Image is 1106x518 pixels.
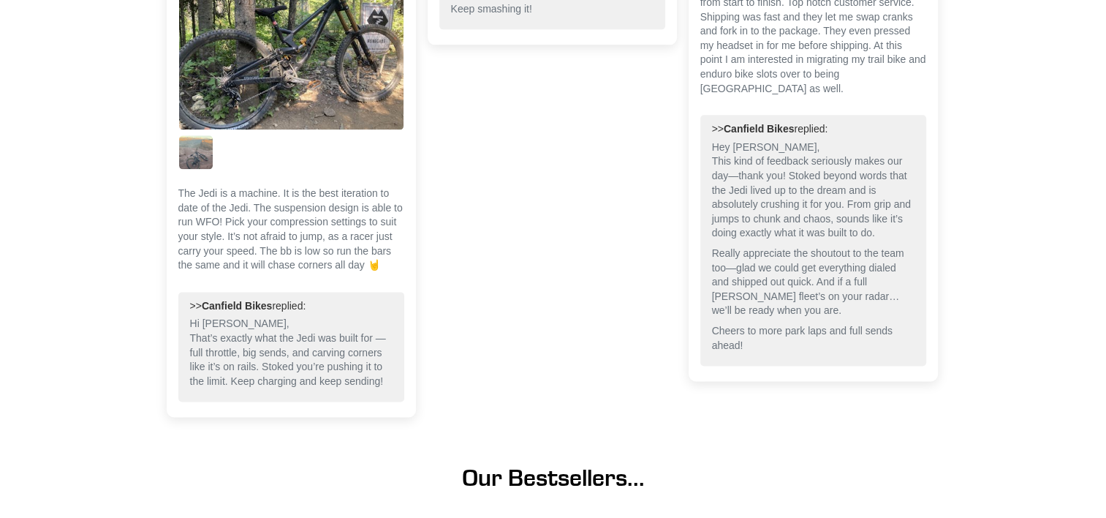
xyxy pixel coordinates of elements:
[178,187,404,273] p: The Jedi is a machine. It is the best iteration to date of the Jedi. The suspension design is abl...
[712,247,914,318] p: Really appreciate the shoutout to the team too—glad we could get everything dialed and shipped ou...
[712,324,914,353] p: Cheers to more park laps and full sends ahead!
[190,317,393,388] p: Hi [PERSON_NAME], That’s exactly what the Jedi was built for — full throttle, big sends, and carv...
[712,140,914,241] p: Hey [PERSON_NAME], This kind of feedback seriously makes our day—thank you! Stoked beyond words t...
[202,300,272,312] b: Canfield Bikes
[190,299,393,314] div: >> replied:
[178,135,213,170] a: Link to user picture 2
[724,123,794,135] b: Canfield Bikes
[712,122,914,137] div: >> replied:
[179,135,213,169] img: User picture
[155,464,952,492] h1: Our Bestsellers...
